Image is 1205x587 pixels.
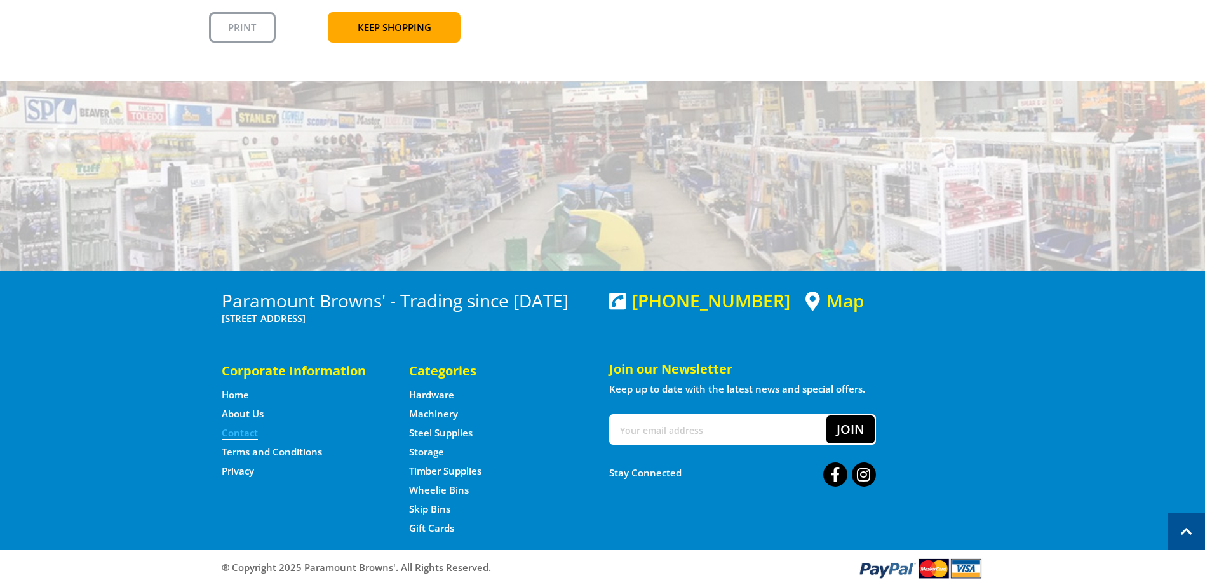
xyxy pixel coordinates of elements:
[409,362,571,380] h5: Categories
[805,290,864,311] a: View a map of Gepps Cross location
[222,426,258,440] a: Go to the Contact page
[409,388,454,401] a: Go to the Hardware page
[222,311,596,326] p: [STREET_ADDRESS]
[222,445,322,459] a: Go to the Terms and Conditions page
[409,407,458,421] a: Go to the Machinery page
[409,445,444,459] a: Go to the Storage page
[209,557,997,580] div: ® Copyright 2025 Paramount Browns'. All Rights Reserved.
[328,12,461,43] a: Keep Shopping
[857,557,984,580] img: PayPal, Mastercard, Visa accepted
[222,388,249,401] a: Go to the Home page
[409,503,450,516] a: Go to the Skip Bins page
[609,360,984,378] h5: Join our Newsletter
[609,381,984,396] p: Keep up to date with the latest news and special offers.
[222,407,264,421] a: Go to the About Us page
[409,464,481,478] a: Go to the Timber Supplies page
[609,290,790,311] div: [PHONE_NUMBER]
[409,483,469,497] a: Go to the Wheelie Bins page
[610,415,826,443] input: Your email address
[409,426,473,440] a: Go to the Steel Supplies page
[409,522,454,535] a: Go to the Gift Cards page
[209,12,276,43] a: Print
[609,457,876,488] div: Stay Connected
[826,415,875,443] button: Join
[222,290,596,311] h3: Paramount Browns' - Trading since [DATE]
[222,464,254,478] a: Go to the Privacy page
[222,362,384,380] h5: Corporate Information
